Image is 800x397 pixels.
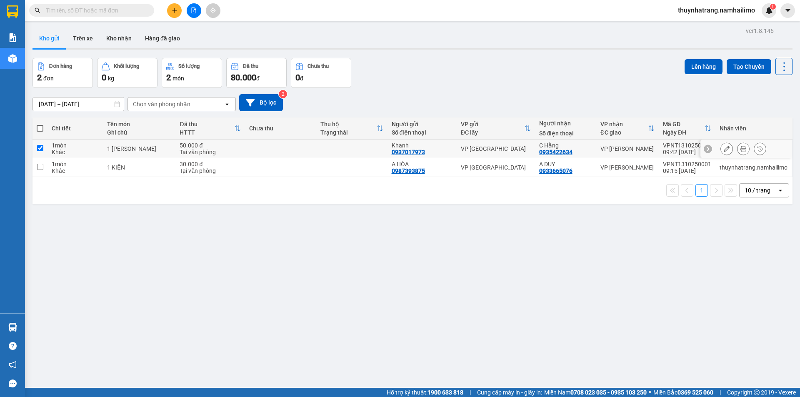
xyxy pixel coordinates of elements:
[52,149,99,155] div: Khác
[162,58,222,88] button: Số lượng2món
[745,186,770,195] div: 10 / trang
[461,121,524,127] div: VP gửi
[720,164,787,171] div: thuynhatrang.namhailimo
[461,129,524,136] div: ĐC lấy
[166,72,171,82] span: 2
[107,145,171,152] div: 1 Vali Xanh Đậm
[107,164,171,171] div: 1 KIỆN
[8,323,17,332] img: warehouse-icon
[461,145,531,152] div: VP [GEOGRAPHIC_DATA]
[685,59,722,74] button: Lên hàng
[9,380,17,387] span: message
[43,75,54,82] span: đơn
[457,117,535,140] th: Toggle SortBy
[392,149,425,155] div: 0937017973
[596,117,659,140] th: Toggle SortBy
[97,58,157,88] button: Khối lượng0kg
[663,149,711,155] div: 09:42 [DATE]
[746,26,774,35] div: ver 1.8.146
[7,7,92,27] div: VP [GEOGRAPHIC_DATA]
[52,167,99,174] div: Khác
[671,5,762,15] span: thuynhatrang.namhailimo
[249,125,312,132] div: Chưa thu
[392,121,452,127] div: Người gửi
[172,75,184,82] span: món
[663,121,705,127] div: Mã GD
[8,33,17,42] img: solution-icon
[477,388,542,397] span: Cung cấp máy in - giấy in:
[180,161,240,167] div: 30.000 đ
[279,90,287,98] sup: 2
[180,149,240,155] div: Tại văn phòng
[97,7,165,27] div: VP [PERSON_NAME]
[470,388,471,397] span: |
[777,187,784,194] svg: open
[8,54,17,63] img: warehouse-icon
[52,125,99,132] div: Chi tiết
[291,58,351,88] button: Chưa thu0đ
[256,75,260,82] span: đ
[539,120,592,127] div: Người nhận
[210,7,216,13] span: aim
[180,121,234,127] div: Đã thu
[97,27,165,37] div: A DUY
[427,389,463,396] strong: 1900 633 818
[46,6,144,15] input: Tìm tên, số ĐT hoặc mã đơn
[33,97,124,111] input: Select a date range.
[172,7,177,13] span: plus
[600,129,648,136] div: ĐC giao
[387,388,463,397] span: Hỗ trợ kỹ thuật:
[392,129,452,136] div: Số điện thoại
[6,55,19,63] span: CR :
[392,161,452,167] div: A HÒA
[663,142,711,149] div: VPNT1310250002
[392,167,425,174] div: 0987393875
[677,389,713,396] strong: 0369 525 060
[780,3,795,18] button: caret-down
[663,167,711,174] div: 09:15 [DATE]
[32,28,66,48] button: Kho gửi
[320,121,377,127] div: Thu hộ
[7,27,92,37] div: A HÒA
[720,142,733,155] div: Sửa đơn hàng
[37,72,42,82] span: 2
[720,388,721,397] span: |
[35,7,40,13] span: search
[133,100,190,108] div: Chọn văn phòng nhận
[167,3,182,18] button: plus
[52,142,99,149] div: 1 món
[180,167,240,174] div: Tại văn phòng
[175,117,245,140] th: Toggle SortBy
[100,28,138,48] button: Kho nhận
[539,149,572,155] div: 0935422634
[49,63,72,69] div: Đơn hàng
[102,72,106,82] span: 0
[187,3,201,18] button: file-add
[600,145,655,152] div: VP [PERSON_NAME]
[663,161,711,167] div: VPNT1310250001
[659,117,715,140] th: Toggle SortBy
[649,391,651,394] span: ⚪️
[653,388,713,397] span: Miền Bắc
[784,7,792,14] span: caret-down
[663,129,705,136] div: Ngày ĐH
[392,142,452,149] div: Khanh
[307,63,329,69] div: Chưa thu
[7,8,20,17] span: Gửi:
[461,164,531,171] div: VP [GEOGRAPHIC_DATA]
[570,389,647,396] strong: 0708 023 035 - 0935 103 250
[600,164,655,171] div: VP [PERSON_NAME]
[539,142,592,149] div: C Hằng
[114,63,139,69] div: Khối lượng
[316,117,387,140] th: Toggle SortBy
[6,54,93,64] div: 30.000
[544,388,647,397] span: Miền Nam
[108,75,114,82] span: kg
[243,63,258,69] div: Đã thu
[180,129,234,136] div: HTTT
[770,4,776,10] sup: 1
[539,161,592,167] div: A DUY
[224,101,230,107] svg: open
[97,8,117,17] span: Nhận:
[138,28,187,48] button: Hàng đã giao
